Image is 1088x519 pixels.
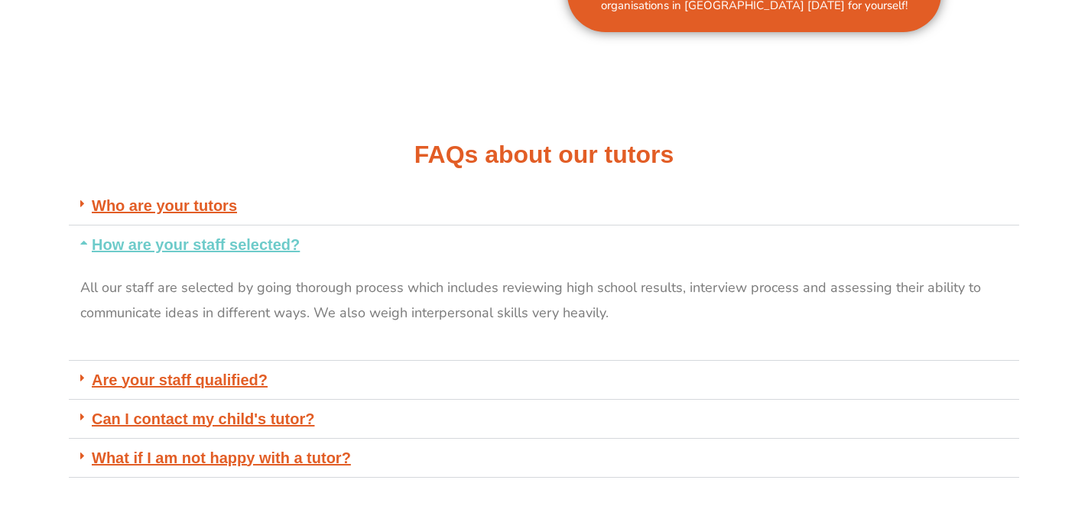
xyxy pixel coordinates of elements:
[69,187,1019,225] div: Who are your tutors
[92,197,237,214] a: Who are your tutors
[69,400,1019,439] div: Can I contact my child's tutor?
[69,264,1019,361] div: How are your staff selected?
[92,236,300,253] a: How are your staff selected?
[69,361,1019,400] div: Are your staff qualified?
[92,410,314,427] a: Can I contact my child's tutor?
[92,449,351,466] a: What if I am not happy with a tutor?
[69,139,1019,171] h2: FAQs about our tutors
[92,371,268,388] a: Are your staff qualified?
[69,225,1019,264] div: How are your staff selected?
[80,275,1008,326] p: All our staff are selected by going thorough process which includes reviewing high school results...
[826,346,1088,519] iframe: Chat Widget
[69,439,1019,478] div: What if I am not happy with a tutor?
